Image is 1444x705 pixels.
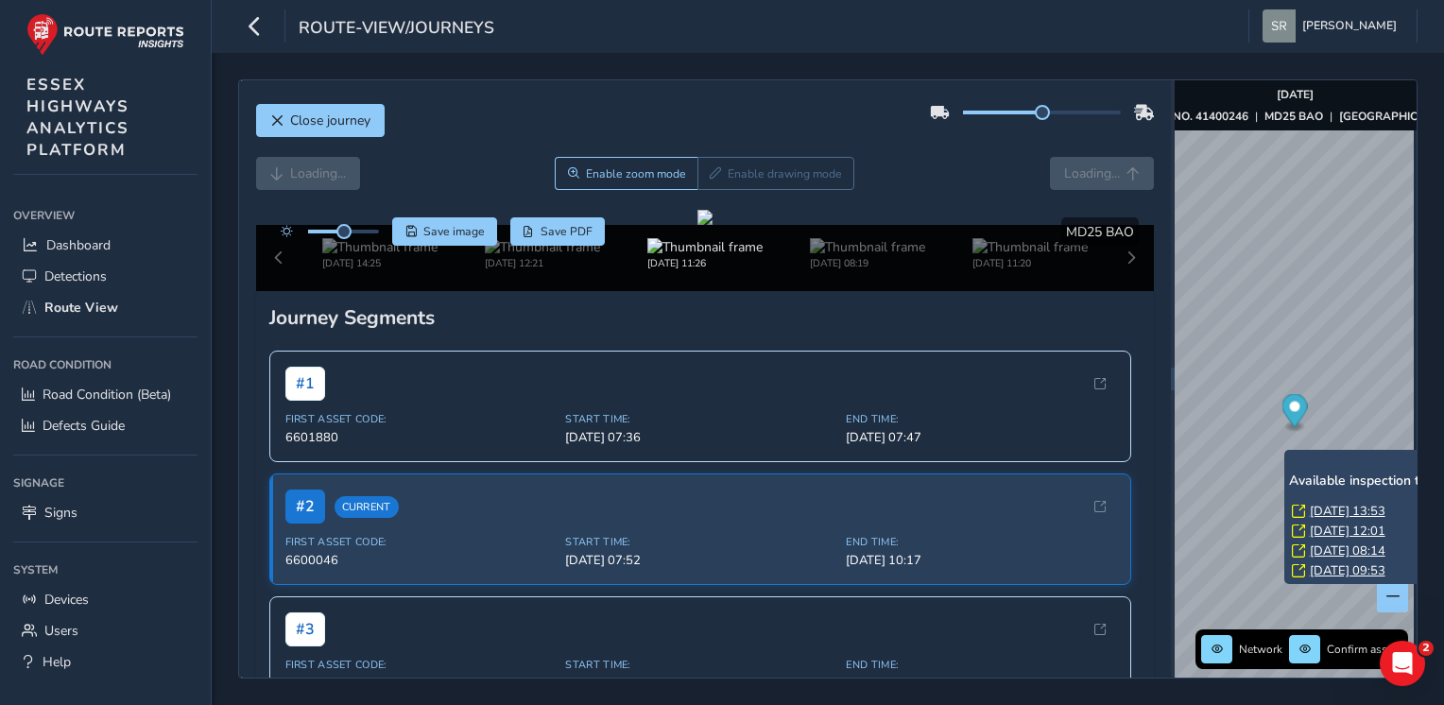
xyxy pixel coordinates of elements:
div: System [13,556,198,584]
span: [DATE] 07:52 [565,552,834,569]
a: Signs [13,497,198,528]
iframe: Intercom live chat [1380,641,1425,686]
a: Route View [13,292,198,323]
span: [DATE] 10:36 [565,675,834,692]
a: Detections [13,261,198,292]
span: Network [1239,642,1282,657]
span: # 1 [285,367,325,401]
span: First Asset Code: [285,535,555,549]
div: [DATE] 08:19 [810,256,925,270]
a: Users [13,615,198,646]
a: [DATE] 12:01 [1310,523,1385,540]
a: Devices [13,584,198,615]
span: Detections [44,267,107,285]
img: Thumbnail frame [972,238,1088,256]
span: Start Time: [565,658,834,672]
a: Dashboard [13,230,198,261]
a: Defects Guide [13,410,198,441]
div: [DATE] 11:20 [972,256,1088,270]
div: [DATE] 14:25 [322,256,438,270]
span: Defects Guide [43,417,125,435]
button: PDF [510,217,606,246]
span: Save image [423,224,485,239]
span: [DATE] 07:36 [565,429,834,446]
div: [DATE] 11:26 [647,256,763,270]
span: [DATE] 07:47 [846,429,1115,446]
span: Close journey [290,112,370,129]
strong: MD25 BAO [1264,109,1323,124]
span: End Time: [846,658,1115,672]
button: Zoom [555,157,697,190]
span: Devices [44,591,89,609]
div: Road Condition [13,351,198,379]
div: [DATE] 12:21 [485,256,600,270]
div: Journey Segments [269,304,1142,331]
span: Start Time: [565,412,834,426]
span: 6601409 [285,675,555,692]
img: Thumbnail frame [485,238,600,256]
button: [PERSON_NAME] [1263,9,1403,43]
a: [DATE] 08:14 [1310,542,1385,559]
strong: [DATE] [1277,87,1314,102]
span: ESSEX HIGHWAYS ANALYTICS PLATFORM [26,74,129,161]
span: Help [43,653,71,671]
span: End Time: [846,412,1115,426]
a: [DATE] 13:53 [1310,503,1385,520]
span: 6601880 [285,429,555,446]
a: Help [13,646,198,678]
span: Dashboard [46,236,111,254]
span: Users [44,622,78,640]
span: # 3 [285,612,325,646]
span: 6600046 [285,552,555,569]
span: Current [335,496,399,518]
div: Signage [13,469,198,497]
span: First Asset Code: [285,412,555,426]
span: Save PDF [541,224,593,239]
img: rr logo [26,13,184,56]
button: Save [392,217,497,246]
span: Start Time: [565,535,834,549]
span: [DATE] 10:17 [846,552,1115,569]
span: End Time: [846,535,1115,549]
a: [DATE] 09:53 [1310,562,1385,579]
span: Road Condition (Beta) [43,386,171,404]
span: Enable zoom mode [586,166,686,181]
span: # 2 [285,490,325,524]
div: Map marker [1281,394,1307,433]
span: MD25 BAO [1066,223,1134,241]
span: Route View [44,299,118,317]
span: Signs [44,504,77,522]
div: Overview [13,201,198,230]
button: Close journey [256,104,385,137]
a: Road Condition (Beta) [13,379,198,410]
span: [PERSON_NAME] [1302,9,1397,43]
img: Thumbnail frame [647,238,763,256]
strong: ASSET NO. 41400246 [1133,109,1248,124]
span: 2 [1418,641,1434,656]
span: First Asset Code: [285,658,555,672]
span: Confirm assets [1327,642,1402,657]
img: Thumbnail frame [810,238,925,256]
span: route-view/journeys [299,16,494,43]
span: [DATE] 10:46 [846,675,1115,692]
img: Thumbnail frame [322,238,438,256]
img: diamond-layout [1263,9,1296,43]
